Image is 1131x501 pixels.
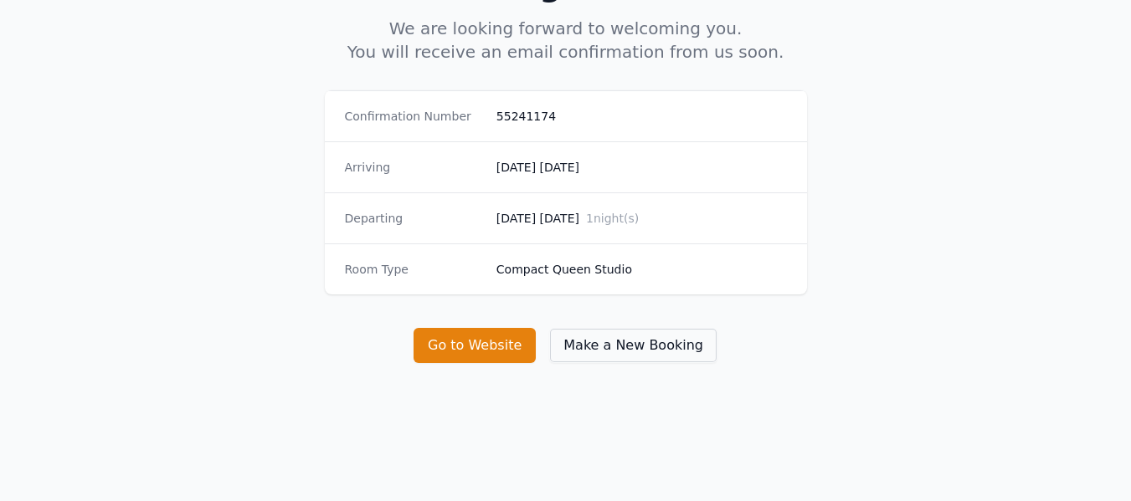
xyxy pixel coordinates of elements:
dd: 55241174 [496,108,787,125]
dd: [DATE] [DATE] [496,210,787,227]
dd: Compact Queen Studio [496,261,787,278]
dt: Departing [345,210,483,227]
p: We are looking forward to welcoming you. You will receive an email confirmation from us soon. [244,17,887,64]
dt: Confirmation Number [345,108,483,125]
dt: Room Type [345,261,483,278]
button: Go to Website [414,328,536,363]
dt: Arriving [345,159,483,176]
span: 1 night(s) [586,212,639,225]
button: Make a New Booking [549,328,717,363]
dd: [DATE] [DATE] [496,159,787,176]
a: Go to Website [414,337,549,353]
